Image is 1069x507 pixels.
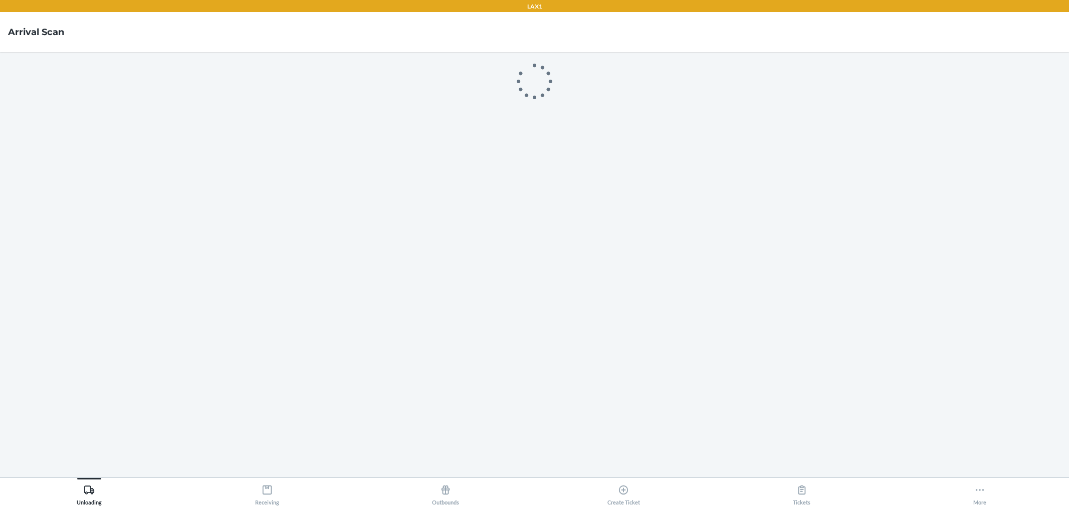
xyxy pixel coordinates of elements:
div: More [973,480,986,505]
div: Tickets [793,480,810,505]
button: Receiving [178,478,357,505]
div: Outbounds [432,480,459,505]
button: Outbounds [356,478,535,505]
button: Create Ticket [535,478,713,505]
h4: Arrival Scan [8,26,64,39]
div: Receiving [255,480,279,505]
div: Unloading [77,480,102,505]
p: LAX1 [527,2,542,11]
button: Tickets [713,478,891,505]
div: Create Ticket [607,480,640,505]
